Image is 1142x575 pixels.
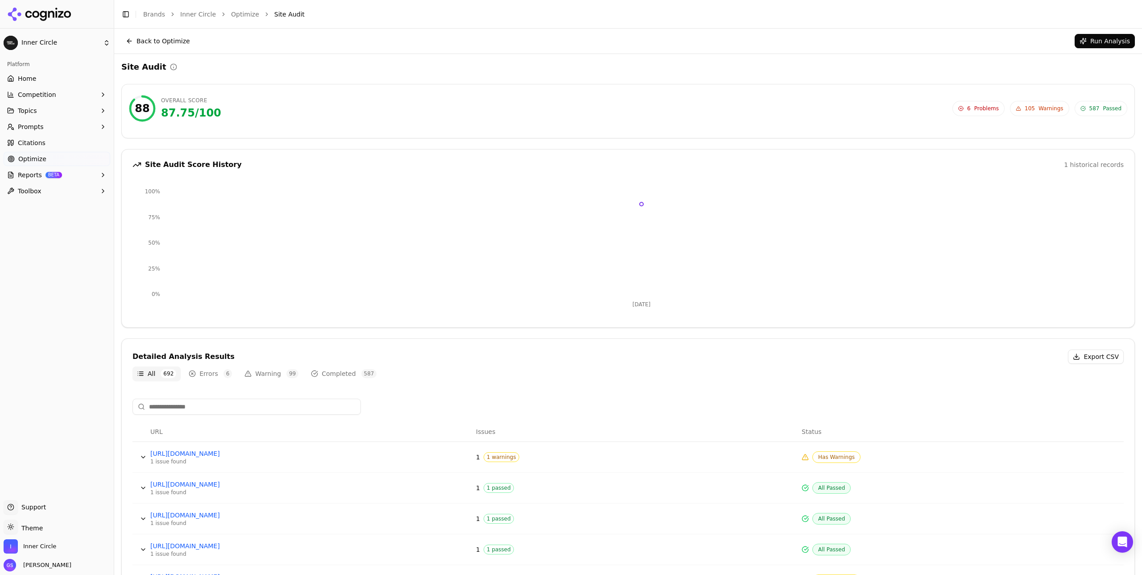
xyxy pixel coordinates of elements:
[306,367,381,381] button: Completed587
[484,452,519,462] span: 1 warnings
[150,449,284,458] a: [URL][DOMAIN_NAME]
[1089,105,1100,112] span: 587
[18,138,46,147] span: Citations
[4,136,110,150] a: Citations
[4,152,110,166] a: Optimize
[4,120,110,134] button: Prompts
[150,511,284,520] a: [URL][DOMAIN_NAME]
[1039,105,1063,112] span: Warnings
[4,71,110,86] a: Home
[1064,160,1124,169] div: 1 historical records
[231,10,259,19] a: Optimize
[1103,105,1121,112] span: Passed
[18,74,36,83] span: Home
[223,369,232,378] span: 6
[46,172,62,178] span: BETA
[161,369,176,378] span: 692
[150,550,284,558] div: 1 issue found
[132,160,242,169] div: Site Audit Score History
[484,514,514,524] span: 1 passed
[484,483,514,493] span: 1 passed
[150,427,163,436] span: URL
[472,422,798,442] th: Issues
[974,105,999,112] span: Problems
[240,367,303,381] button: Warning99
[145,188,160,195] tspan: 100%
[4,559,16,571] img: Gustavo Sivadon
[161,97,221,104] div: Overall Score
[135,101,149,116] div: 88
[150,480,284,489] a: [URL][DOMAIN_NAME]
[152,291,160,297] tspan: 0%
[150,542,284,550] a: [URL][DOMAIN_NAME]
[184,367,236,381] button: Errors6
[633,301,651,308] tspan: [DATE]
[812,482,851,494] span: All Passed
[180,10,216,19] a: Inner Circle
[798,422,1124,442] th: Status
[476,545,480,554] span: 1
[18,106,37,115] span: Topics
[361,369,377,378] span: 587
[4,36,18,50] img: Inner Circle
[812,513,851,525] span: All Passed
[147,422,472,442] th: URL
[148,266,160,272] tspan: 25%
[4,104,110,118] button: Topics
[148,214,160,221] tspan: 75%
[812,544,851,555] span: All Passed
[967,105,971,112] span: 6
[4,539,18,554] img: Inner Circle
[476,483,480,492] span: 1
[4,184,110,198] button: Toolbox
[132,367,181,381] button: All692
[1025,105,1035,112] span: 105
[484,545,514,554] span: 1 passed
[4,87,110,102] button: Competition
[1068,350,1124,364] button: Export CSV
[476,427,496,436] span: Issues
[4,559,71,571] button: Open user button
[274,10,305,19] span: Site Audit
[802,427,822,436] span: Status
[1112,531,1133,553] div: Open Intercom Messenger
[4,168,110,182] button: ReportsBETA
[18,525,43,532] span: Theme
[150,520,284,527] div: 1 issue found
[18,122,44,131] span: Prompts
[286,369,298,378] span: 99
[18,187,41,196] span: Toolbox
[18,154,46,163] span: Optimize
[150,458,284,465] div: 1 issue found
[4,539,56,554] button: Open organization switcher
[121,34,194,48] button: Back to Optimize
[18,171,42,179] span: Reports
[4,57,110,71] div: Platform
[150,489,284,496] div: 1 issue found
[23,542,56,550] span: Inner Circle
[143,11,165,18] a: Brands
[21,39,99,47] span: Inner Circle
[143,10,1117,19] nav: breadcrumb
[18,90,56,99] span: Competition
[148,240,160,246] tspan: 50%
[161,106,221,120] div: 87.75 / 100
[121,61,166,73] h2: Site Audit
[1075,34,1135,48] button: Run Analysis
[812,451,861,463] span: Has Warnings
[18,503,46,512] span: Support
[476,514,480,523] span: 1
[132,353,235,360] div: Detailed Analysis Results
[20,561,71,569] span: [PERSON_NAME]
[476,453,480,462] span: 1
